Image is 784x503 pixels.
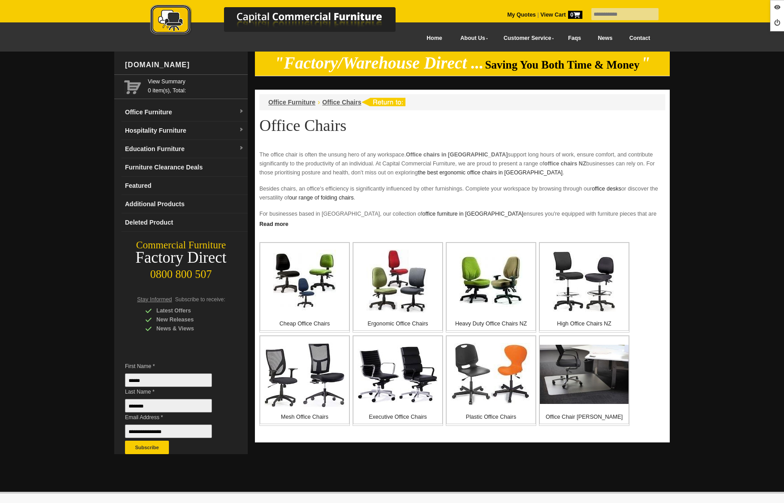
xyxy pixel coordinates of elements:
img: return to [361,98,405,106]
div: New Releases [145,315,230,324]
a: Furniture Clearance Deals [121,158,248,177]
a: Mesh Office Chairs Mesh Office Chairs [259,335,350,426]
strong: View Cart [540,12,582,18]
img: Capital Commercial Furniture Logo [125,4,439,37]
a: Customer Service [494,28,560,48]
span: First Name * [125,362,225,371]
p: Cheap Office Chairs [260,319,349,328]
div: Factory Direct [114,251,248,264]
a: Office Furniture [268,99,315,106]
p: For businesses based in [GEOGRAPHIC_DATA], our collection of ensures you're equipped with furnitu... [259,209,665,236]
div: Commercial Furniture [114,239,248,251]
p: Besides chairs, an office's efficiency is significantly influenced by other furnishings. Complete... [259,184,665,202]
a: office furniture in [GEOGRAPHIC_DATA] [422,211,524,217]
div: Latest Offers [145,306,230,315]
div: 0800 800 507 [114,264,248,281]
a: Capital Commercial Furniture Logo [125,4,439,40]
p: Executive Office Chairs [353,412,442,421]
a: Featured [121,177,248,195]
span: Email Address * [125,413,225,422]
a: Ergonomic Office Chairs Ergonomic Office Chairs [353,242,443,333]
a: Plastic Office Chairs Plastic Office Chairs [446,335,536,426]
div: News & Views [145,324,230,333]
img: Plastic Office Chairs [451,343,531,406]
a: Heavy Duty Office Chairs NZ Heavy Duty Office Chairs NZ [446,242,536,333]
input: Last Name * [125,399,212,412]
img: dropdown [239,109,244,114]
a: Education Furnituredropdown [121,140,248,158]
a: High Office Chairs NZ High Office Chairs NZ [539,242,629,333]
a: News [590,28,621,48]
a: Faqs [560,28,590,48]
a: Executive Office Chairs Executive Office Chairs [353,335,443,426]
a: Office Furnituredropdown [121,103,248,121]
a: View Cart0 [539,12,582,18]
img: dropdown [239,127,244,133]
img: High Office Chairs NZ [553,251,616,312]
a: the best ergonomic office chairs in [GEOGRAPHIC_DATA] [418,169,563,176]
a: Click to read more [255,217,670,229]
strong: Office chairs in [GEOGRAPHIC_DATA] [406,152,508,158]
img: Cheap Office Chairs [273,250,336,312]
input: Email Address * [125,425,212,438]
img: Office Chair Mats [540,345,629,404]
a: View Summary [148,77,244,86]
img: Heavy Duty Office Chairs NZ [460,250,522,312]
div: [DOMAIN_NAME] [121,52,248,78]
p: Office Chair [PERSON_NAME] [540,412,629,421]
a: Hospitality Furnituredropdown [121,121,248,140]
a: our range of folding chairs [289,195,354,201]
span: Saving You Both Time & Money [485,59,640,71]
a: Contact [621,28,659,48]
a: Office Chair Mats Office Chair [PERSON_NAME] [539,335,629,426]
span: Last Name * [125,387,225,396]
li: › [318,98,320,107]
a: Additional Products [121,195,248,213]
a: office desks [592,186,621,192]
em: "Factory/Warehouse Direct ... [275,54,484,72]
p: Mesh Office Chairs [260,412,349,421]
p: Heavy Duty Office Chairs NZ [447,319,535,328]
img: Ergonomic Office Chairs [366,250,429,312]
input: First Name * [125,373,212,387]
a: My Quotes [507,12,536,18]
h1: Office Chairs [259,117,665,134]
span: Stay Informed [137,296,172,303]
a: Cheap Office Chairs Cheap Office Chairs [259,242,350,333]
a: Deleted Product [121,213,248,232]
em: " [641,54,650,72]
img: dropdown [239,146,244,151]
a: About Us [451,28,494,48]
span: Subscribe to receive: [175,296,225,303]
img: Mesh Office Chairs [264,342,345,407]
img: Executive Office Chairs [358,345,438,403]
p: High Office Chairs NZ [540,319,629,328]
span: 0 item(s), Total: [148,77,244,94]
p: The office chair is often the unsung hero of any workspace. support long hours of work, ensure co... [259,150,665,177]
strong: office chairs NZ [544,160,586,167]
span: 0 [568,11,582,19]
a: Office Chairs [322,99,361,106]
p: Ergonomic Office Chairs [353,319,442,328]
p: Plastic Office Chairs [447,412,535,421]
button: Subscribe [125,441,169,454]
